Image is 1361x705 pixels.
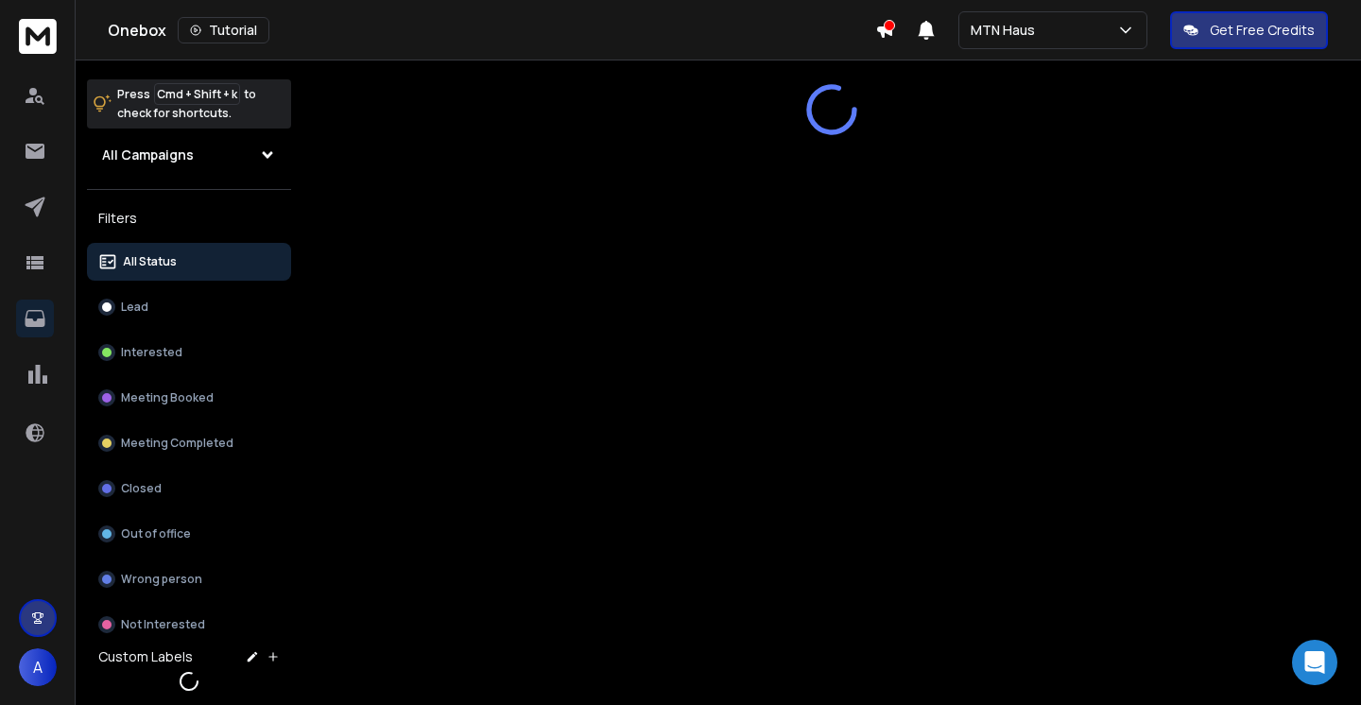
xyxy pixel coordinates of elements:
[87,334,291,371] button: Interested
[121,572,202,587] p: Wrong person
[121,345,182,360] p: Interested
[87,205,291,232] h3: Filters
[1170,11,1328,49] button: Get Free Credits
[121,481,162,496] p: Closed
[87,560,291,598] button: Wrong person
[87,288,291,326] button: Lead
[87,136,291,174] button: All Campaigns
[19,648,57,686] button: A
[971,21,1042,40] p: MTN Haus
[87,243,291,281] button: All Status
[121,617,205,632] p: Not Interested
[154,83,240,105] span: Cmd + Shift + k
[87,379,291,417] button: Meeting Booked
[123,254,177,269] p: All Status
[117,85,256,123] p: Press to check for shortcuts.
[1292,640,1337,685] div: Open Intercom Messenger
[121,436,233,451] p: Meeting Completed
[121,390,214,405] p: Meeting Booked
[98,647,193,666] h3: Custom Labels
[1210,21,1315,40] p: Get Free Credits
[87,515,291,553] button: Out of office
[87,424,291,462] button: Meeting Completed
[121,300,148,315] p: Lead
[87,606,291,644] button: Not Interested
[178,17,269,43] button: Tutorial
[121,526,191,542] p: Out of office
[108,17,875,43] div: Onebox
[102,146,194,164] h1: All Campaigns
[87,470,291,507] button: Closed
